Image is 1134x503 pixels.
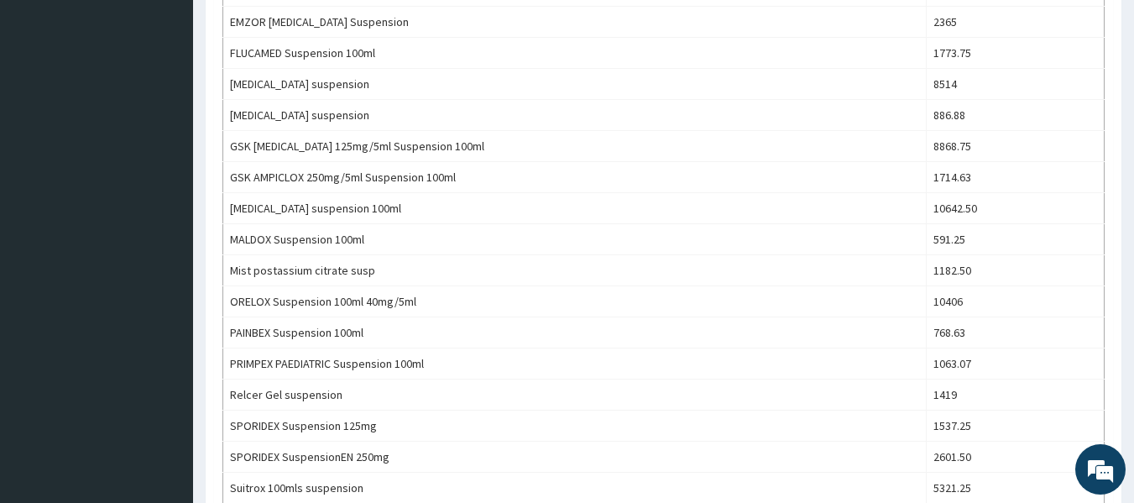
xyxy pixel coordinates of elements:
span: We're online! [97,147,232,317]
td: 1063.07 [926,348,1104,380]
td: 1537.25 [926,411,1104,442]
div: Minimize live chat window [275,8,316,49]
td: 2365 [926,7,1104,38]
td: 1419 [926,380,1104,411]
td: Mist postassium citrate susp [223,255,927,286]
td: 10642.50 [926,193,1104,224]
td: PAINBEX Suspension 100ml [223,317,927,348]
td: 886.88 [926,100,1104,131]
td: MALDOX Suspension 100ml [223,224,927,255]
td: FLUCAMED Suspension 100ml [223,38,927,69]
td: 1773.75 [926,38,1104,69]
td: 768.63 [926,317,1104,348]
td: 591.25 [926,224,1104,255]
td: SPORIDEX Suspension 125mg [223,411,927,442]
td: [MEDICAL_DATA] suspension 100ml [223,193,927,224]
td: EMZOR [MEDICAL_DATA] Suspension [223,7,927,38]
td: 1182.50 [926,255,1104,286]
td: ORELOX Suspension 100ml 40mg/5ml [223,286,927,317]
div: Chat with us now [87,94,282,116]
td: GSK AMPICLOX 250mg/5ml Suspension 100ml [223,162,927,193]
td: 8514 [926,69,1104,100]
img: d_794563401_company_1708531726252_794563401 [31,84,68,126]
td: GSK [MEDICAL_DATA] 125mg/5ml Suspension 100ml [223,131,927,162]
td: 10406 [926,286,1104,317]
td: 2601.50 [926,442,1104,473]
td: PRIMPEX PAEDIATRIC Suspension 100ml [223,348,927,380]
textarea: Type your message and hit 'Enter' [8,329,320,388]
td: [MEDICAL_DATA] suspension [223,100,927,131]
td: SPORIDEX SuspensionEN 250mg [223,442,927,473]
td: [MEDICAL_DATA] suspension [223,69,927,100]
td: 1714.63 [926,162,1104,193]
td: Relcer Gel suspension [223,380,927,411]
td: 8868.75 [926,131,1104,162]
